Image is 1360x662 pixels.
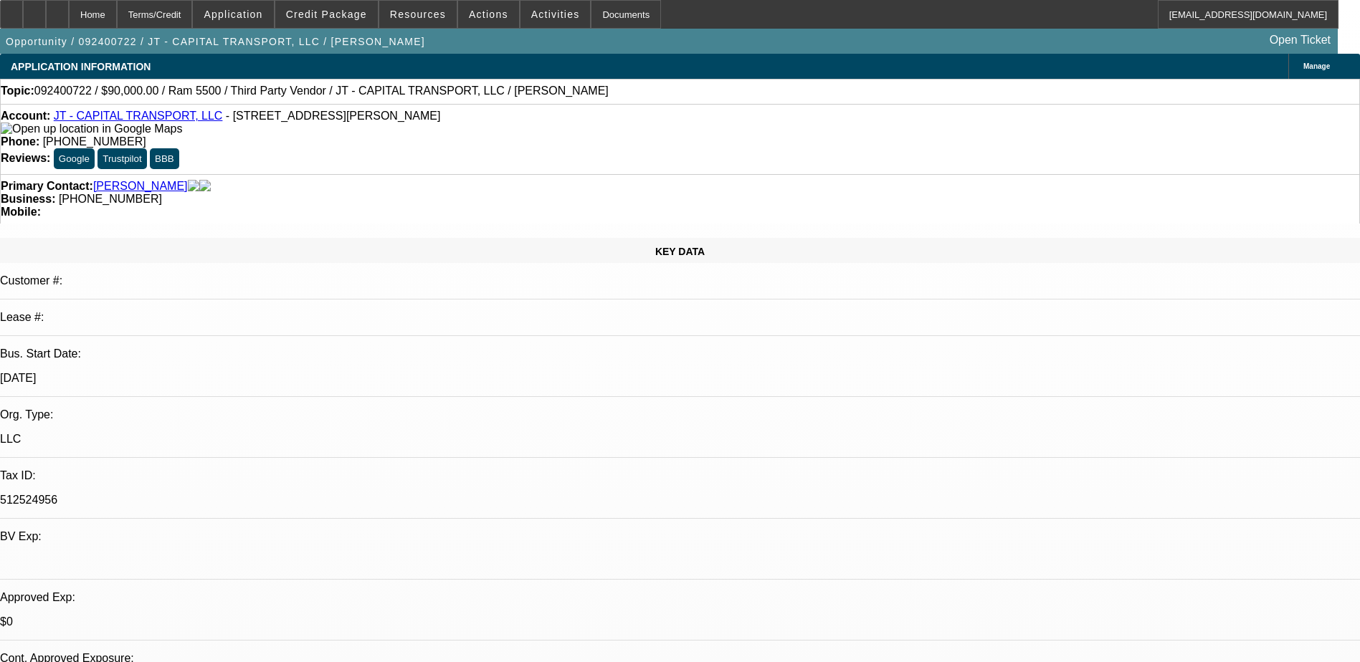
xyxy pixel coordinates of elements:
[286,9,367,20] span: Credit Package
[1,206,41,218] strong: Mobile:
[390,9,446,20] span: Resources
[1,110,50,122] strong: Account:
[193,1,273,28] button: Application
[520,1,591,28] button: Activities
[54,148,95,169] button: Google
[1,123,182,135] img: Open up location in Google Maps
[59,193,162,205] span: [PHONE_NUMBER]
[1,135,39,148] strong: Phone:
[188,180,199,193] img: facebook-icon.png
[1,152,50,164] strong: Reviews:
[531,9,580,20] span: Activities
[150,148,179,169] button: BBB
[199,180,211,193] img: linkedin-icon.png
[93,180,188,193] a: [PERSON_NAME]
[379,1,457,28] button: Resources
[98,148,146,169] button: Trustpilot
[1,85,34,97] strong: Topic:
[226,110,441,122] span: - [STREET_ADDRESS][PERSON_NAME]
[54,110,223,122] a: JT - CAPITAL TRANSPORT, LLC
[1,123,182,135] a: View Google Maps
[34,85,609,97] span: 092400722 / $90,000.00 / Ram 5500 / Third Party Vendor / JT - CAPITAL TRANSPORT, LLC / [PERSON_NAME]
[204,9,262,20] span: Application
[469,9,508,20] span: Actions
[1,193,55,205] strong: Business:
[1264,28,1336,52] a: Open Ticket
[1,180,93,193] strong: Primary Contact:
[1303,62,1330,70] span: Manage
[275,1,378,28] button: Credit Package
[11,61,151,72] span: APPLICATION INFORMATION
[655,246,705,257] span: KEY DATA
[43,135,146,148] span: [PHONE_NUMBER]
[6,36,425,47] span: Opportunity / 092400722 / JT - CAPITAL TRANSPORT, LLC / [PERSON_NAME]
[458,1,519,28] button: Actions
